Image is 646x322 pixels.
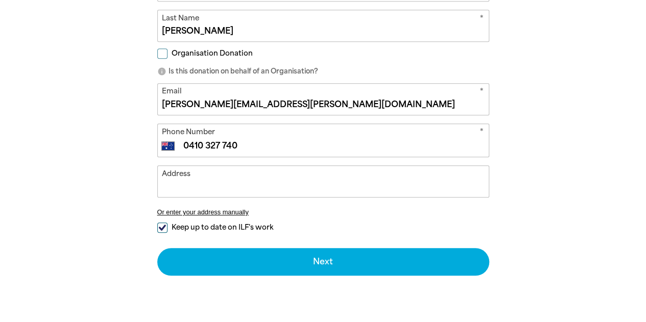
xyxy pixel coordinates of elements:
i: Required [480,127,484,139]
span: Keep up to date on ILF's work [172,222,273,232]
p: Is this donation on behalf of an Organisation? [157,66,489,77]
input: Keep up to date on ILF's work [157,222,168,233]
button: Next [157,248,489,276]
input: Organisation Donation [157,48,168,59]
span: Organisation Donation [172,48,253,58]
button: Or enter your address manually [157,208,489,216]
i: info [157,67,166,76]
